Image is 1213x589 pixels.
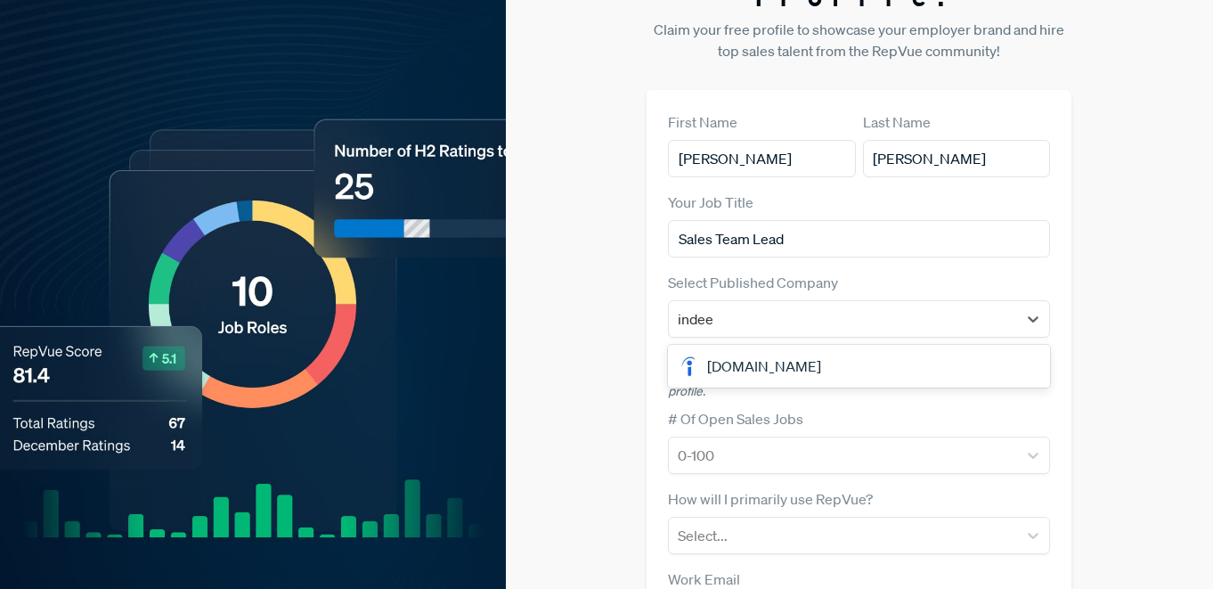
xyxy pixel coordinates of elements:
[668,140,855,177] input: First Name
[863,140,1050,177] input: Last Name
[668,220,1050,258] input: Title
[863,111,931,133] label: Last Name
[668,488,873,510] label: How will I primarily use RepVue?
[668,348,1050,384] div: [DOMAIN_NAME]
[668,272,838,293] label: Select Published Company
[647,19,1071,61] p: Claim your free profile to showcase your employer brand and hire top sales talent from the RepVue...
[668,111,737,133] label: First Name
[668,192,753,213] label: Your Job Title
[668,408,803,429] label: # Of Open Sales Jobs
[679,356,700,377] img: Indeed.com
